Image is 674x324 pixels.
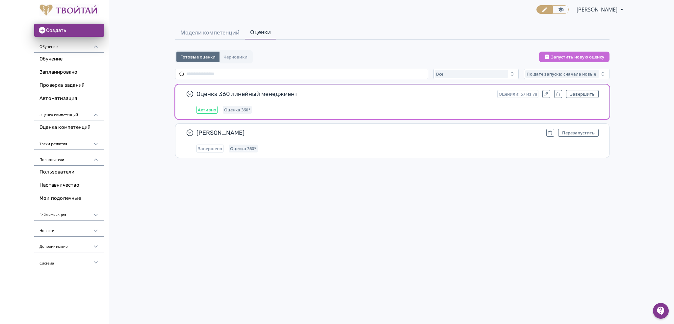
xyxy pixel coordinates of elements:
[34,179,104,192] a: Наставничество
[34,252,104,268] div: Система
[180,54,216,59] span: Готовые оценки
[34,105,104,121] div: Оценка компетенций
[539,52,609,62] button: Запустить новую оценку
[34,121,104,134] a: Оценка компетенций
[436,71,443,77] span: Все
[433,69,519,79] button: Все
[198,146,222,151] span: Завершено
[34,134,104,150] div: Треки развития
[499,91,537,97] span: Оценили: 57 из 78
[176,52,220,62] button: Готовые оценки
[527,71,596,77] span: По дате запуска: сначала новые
[34,66,104,79] a: Запланировано
[180,29,240,36] span: Модели компетенций
[196,129,541,137] span: [PERSON_NAME]
[198,107,216,112] span: Активно
[224,107,250,112] span: Оценка 360*
[196,90,492,98] span: Оценка 360 линейный менеджмент
[34,192,104,205] a: Мои подопечные
[223,54,247,59] span: Черновики
[34,53,104,66] a: Обучение
[558,129,599,137] button: Перезапустить
[39,4,99,16] img: https://files.teachbase.ru/system/account/58101/logo/medium-24a83d72f29754c043721d0e9f364fec.png
[230,146,256,151] span: Оценка 360*
[250,28,271,36] span: Оценки
[34,92,104,105] a: Автоматизация
[34,24,104,37] button: Создать
[34,166,104,179] a: Пользователи
[553,5,569,14] a: Переключиться в режим ученика
[34,221,104,237] div: Новости
[577,6,618,13] span: Екатерина Запертова
[34,205,104,221] div: Геймификация
[34,79,104,92] a: Проверка заданий
[220,52,251,62] button: Черновики
[34,237,104,252] div: Дополнительно
[566,90,599,98] button: Завершить
[524,69,609,79] button: По дате запуска: сначала новые
[34,37,104,53] div: Обучение
[34,150,104,166] div: Пользователи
